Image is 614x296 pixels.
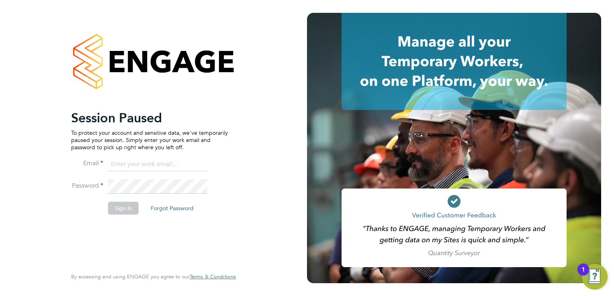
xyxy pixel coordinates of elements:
div: 1 [581,270,585,280]
span: By accessing and using ENGAGE you agree to our [71,273,236,280]
button: Sign In [108,202,139,215]
input: Enter your work email... [108,157,207,172]
a: Terms & Conditions [190,274,236,280]
button: Open Resource Center, 1 new notification [582,264,608,290]
button: Forgot Password [144,202,200,215]
label: Email [71,159,103,168]
label: Password [71,182,103,190]
h2: Session Paused [71,110,228,126]
p: To protect your account and sensitive data, we've temporarily paused your session. Simply enter y... [71,129,228,151]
